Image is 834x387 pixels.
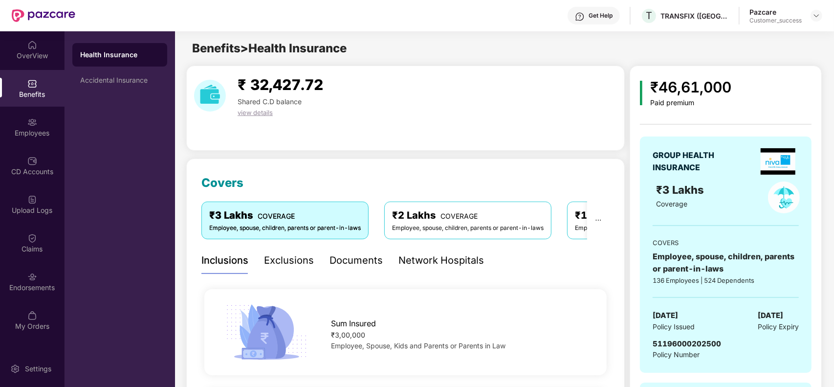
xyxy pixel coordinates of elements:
div: TRANSFIX ([GEOGRAPHIC_DATA]) PRIVATE LIMITED [660,11,729,21]
span: T [646,10,652,22]
div: Get Help [589,12,613,20]
img: New Pazcare Logo [12,9,75,22]
div: Pazcare [749,7,802,17]
img: svg+xml;base64,PHN2ZyBpZD0iSGVscC0zMngzMiIgeG1sbnM9Imh0dHA6Ly93d3cudzMub3JnLzIwMDAvc3ZnIiB3aWR0aD... [575,12,585,22]
img: svg+xml;base64,PHN2ZyBpZD0iRHJvcGRvd24tMzJ4MzIiIHhtbG5zPSJodHRwOi8vd3d3LnczLm9yZy8yMDAwL3N2ZyIgd2... [812,12,820,20]
div: Customer_success [749,17,802,24]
